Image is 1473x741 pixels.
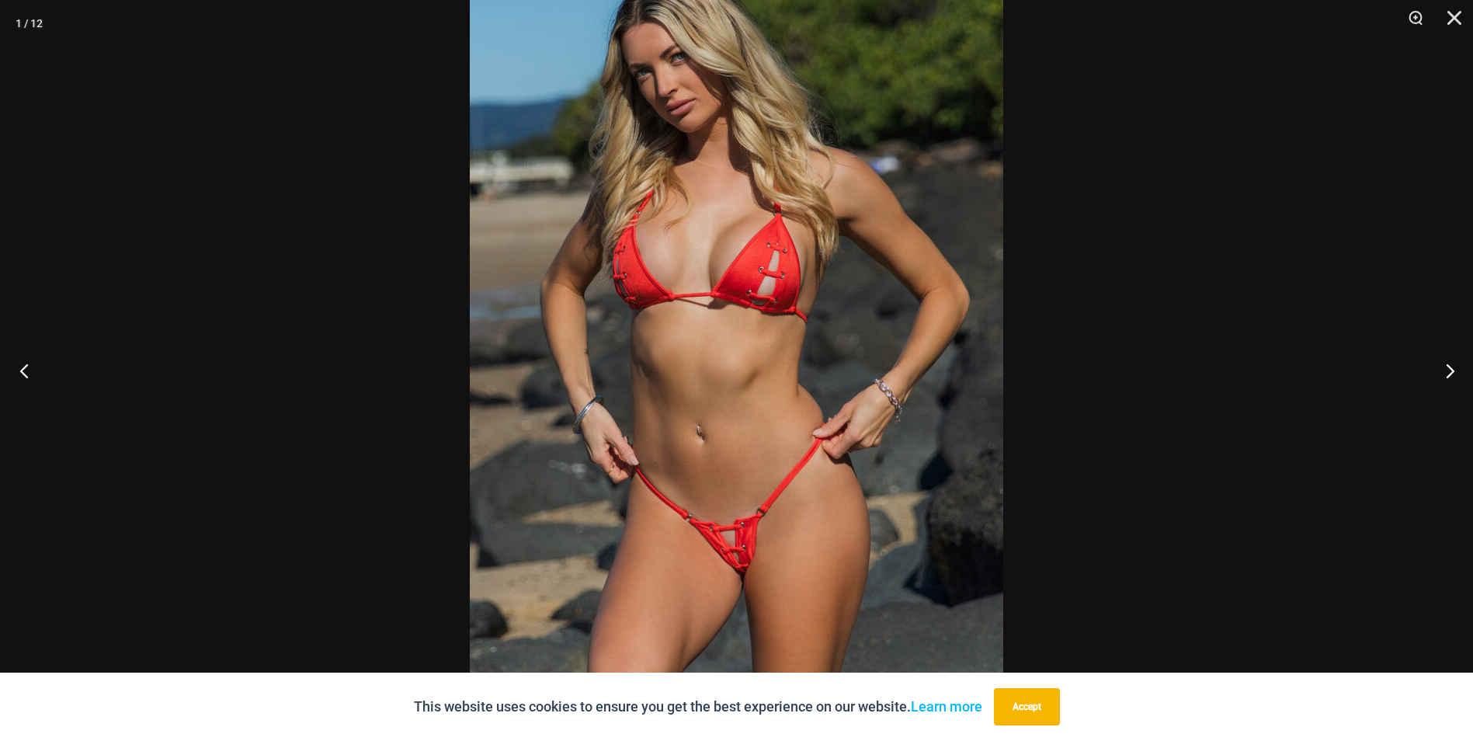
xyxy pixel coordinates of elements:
button: Accept [994,688,1060,725]
div: 1 / 12 [16,12,43,35]
a: Learn more [911,698,982,715]
button: Next [1415,332,1473,409]
p: This website uses cookies to ensure you get the best experience on our website. [414,695,982,718]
